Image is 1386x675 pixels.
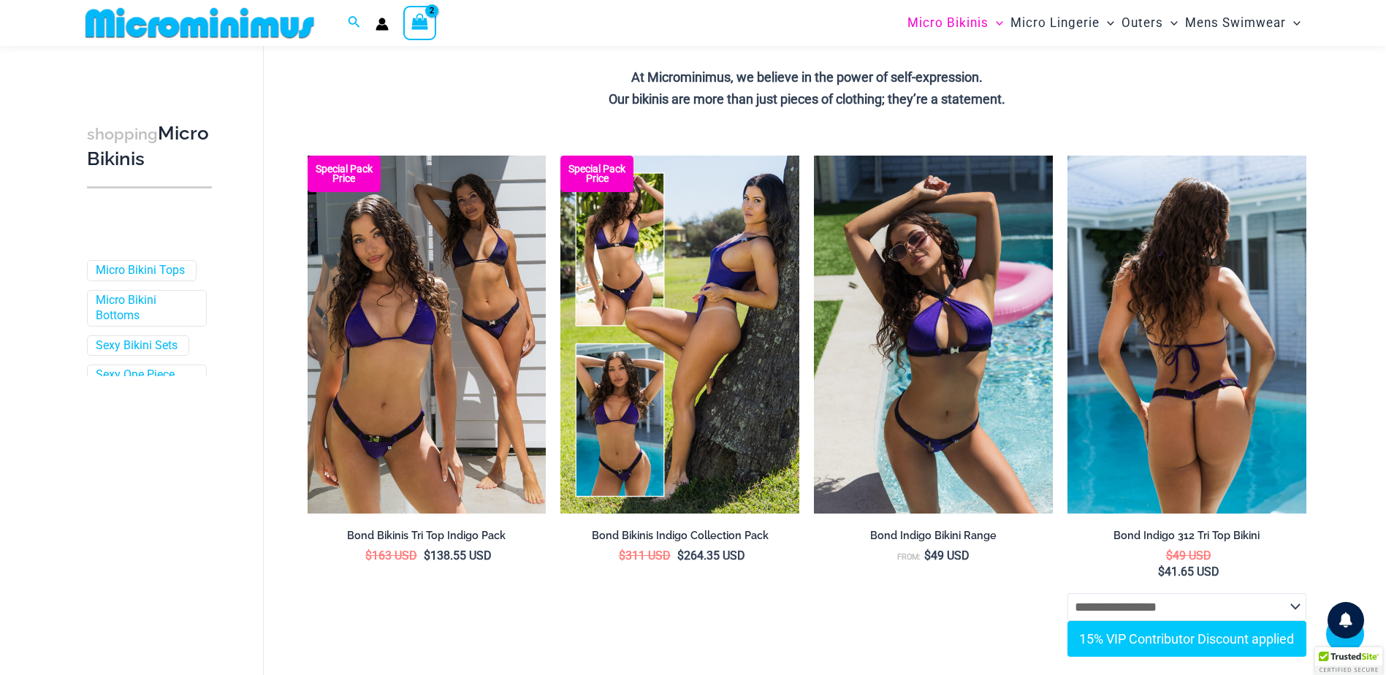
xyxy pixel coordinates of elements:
a: Sexy Bikini Sets [96,338,178,354]
strong: At Microminimus, we believe in the power of self-expression. [631,69,983,85]
div: TrustedSite Certified [1315,647,1382,675]
bdi: 49 USD [1166,549,1211,562]
img: Bond Indigo 393 Top 285 Cheeky Bikini 10 [814,156,1053,514]
bdi: 49 USD [924,549,970,562]
span: Menu Toggle [1286,4,1301,42]
h2: Bond Indigo Bikini Range [814,529,1053,543]
img: Bond Indigo Tri Top Pack (1) [308,156,547,514]
span: Outers [1122,4,1163,42]
a: Micro Bikini Bottoms [96,293,195,324]
span: shopping [87,125,158,143]
span: $ [424,549,430,562]
bdi: 138.55 USD [424,549,492,562]
a: Bond Indigo Bikini Range [814,529,1053,548]
strong: Our bikinis are more than just pieces of clothing; they’re a statement. [609,91,1005,107]
span: Menu Toggle [1163,4,1178,42]
span: $ [924,549,931,562]
span: Menu Toggle [1100,4,1114,42]
a: Search icon link [348,14,361,32]
h2: Bond Bikinis Tri Top Indigo Pack [308,529,547,543]
a: Sexy One Piece Monokinis [96,367,195,398]
b: Special Pack Price [560,164,633,183]
span: Mens Swimwear [1185,4,1286,42]
a: Bond Indigo 393 Top 285 Cheeky Bikini 10Bond Indigo 393 Top 285 Cheeky Bikini 04Bond Indigo 393 T... [814,156,1053,514]
img: Bond Inidgo Collection Pack (10) [560,156,799,514]
a: Bond Bikinis Tri Top Indigo Pack [308,529,547,548]
a: Micro LingerieMenu ToggleMenu Toggle [1007,4,1118,42]
span: From: [897,552,921,562]
span: $ [677,549,684,562]
a: Micro BikinisMenu ToggleMenu Toggle [904,4,1007,42]
a: Micro Bikini Tops [96,263,185,278]
span: $ [1166,549,1173,562]
a: Bond Indigo 312 Top 02Bond Indigo 312 Top 492 Thong Bikini 04Bond Indigo 312 Top 492 Thong Bikini 04 [1067,156,1306,514]
a: Bond Bikinis Indigo Collection Pack [560,529,799,548]
h2: Bond Indigo 312 Tri Top Bikini [1067,529,1306,543]
bdi: 163 USD [365,549,417,562]
span: $ [365,549,372,562]
a: Mens SwimwearMenu ToggleMenu Toggle [1181,4,1304,42]
nav: Site Navigation [902,2,1307,44]
img: Bond Indigo 312 Top 492 Thong Bikini 04 [1067,156,1306,514]
span: Menu Toggle [989,4,1003,42]
div: 15% VIP Contributor Discount applied [1075,628,1299,650]
span: $ [619,549,625,562]
a: View Shopping Cart, 2 items [403,6,437,39]
a: Account icon link [376,18,389,31]
span: $ [1158,565,1165,579]
a: Bond Inidgo Collection Pack (10) Bond Indigo Bikini Collection Pack Back (6)Bond Indigo Bikini Co... [560,156,799,514]
b: Special Pack Price [308,164,381,183]
span: Micro Lingerie [1010,4,1100,42]
a: Bond Indigo Tri Top Pack (1) Bond Indigo Tri Top Pack Back (1)Bond Indigo Tri Top Pack Back (1) [308,156,547,514]
span: Micro Bikinis [907,4,989,42]
h3: Micro Bikinis [87,121,212,172]
bdi: 41.65 USD [1158,565,1219,579]
a: OutersMenu ToggleMenu Toggle [1118,4,1181,42]
h2: Bond Bikinis Indigo Collection Pack [560,529,799,543]
img: MM SHOP LOGO FLAT [80,7,320,39]
a: Bond Indigo 312 Tri Top Bikini [1067,529,1306,548]
bdi: 264.35 USD [677,549,745,562]
bdi: 311 USD [619,549,671,562]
